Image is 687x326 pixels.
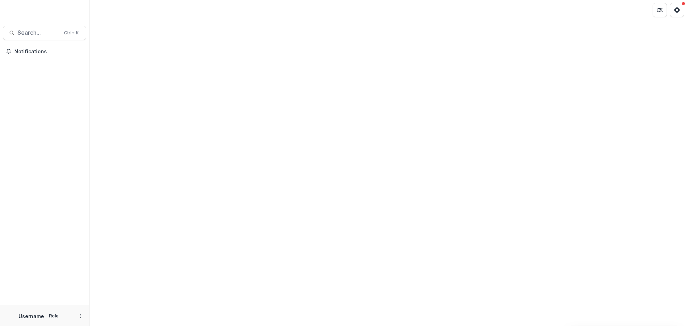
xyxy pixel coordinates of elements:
div: Ctrl + K [63,29,80,37]
nav: breadcrumb [92,5,123,15]
button: Get Help [670,3,684,17]
button: More [76,312,85,320]
p: Role [47,313,61,319]
p: Username [19,312,44,320]
button: Partners [653,3,667,17]
button: Notifications [3,46,86,57]
span: Notifications [14,49,83,55]
button: Search... [3,26,86,40]
span: Search... [18,29,60,36]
